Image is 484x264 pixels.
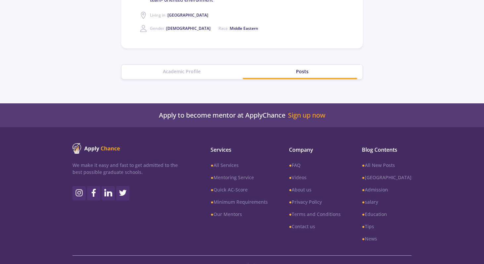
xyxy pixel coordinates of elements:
a: ●News [362,235,411,242]
a: ●salary [362,198,411,205]
a: ●Terms and Conditions [289,211,341,218]
b: ● [362,186,364,193]
b: ● [362,199,364,205]
b: ● [362,223,364,230]
span: Race : [218,26,258,31]
div: Academic Profile [121,68,242,75]
a: ●Mentoring Service [211,174,267,181]
span: [DEMOGRAPHIC_DATA] [166,26,211,31]
b: ● [289,162,292,168]
a: ●Videos [289,174,341,181]
img: ApplyChance logo [73,143,120,154]
b: ● [211,199,213,205]
span: Blog Contents [362,146,411,154]
a: ●Minimum Requirements [211,198,267,205]
span: [GEOGRAPHIC_DATA] [168,12,208,18]
a: ●All Services [211,162,267,169]
b: ● [211,186,213,193]
b: ● [362,236,364,242]
a: ●Education [362,211,411,218]
span: Gender : [150,26,211,31]
a: ●Privacy Policy [289,198,341,205]
a: ●Tips [362,223,411,230]
a: ●All New Posts [362,162,411,169]
b: ● [289,223,292,230]
b: ● [211,211,213,217]
span: Middle Eastern [230,26,258,31]
b: ● [289,199,292,205]
span: Living in : [150,12,208,18]
b: ● [362,162,364,168]
a: ●[GEOGRAPHIC_DATA] [362,174,411,181]
span: Company [289,146,341,154]
b: ● [362,211,364,217]
b: ● [289,186,292,193]
b: ● [211,162,213,168]
a: ●Admission [362,186,411,193]
a: ●Contact us [289,223,341,230]
a: ●About us [289,186,341,193]
div: Posts [242,68,363,75]
a: Sign up now [288,111,325,119]
p: We make it easy and fast to get admitted to the best possible graduate schools. [73,162,178,176]
span: Services [211,146,267,154]
b: ● [211,174,213,181]
a: ●Quick AC-Score [211,186,267,193]
b: ● [289,211,292,217]
b: ● [289,174,292,181]
a: ●FAQ [289,162,341,169]
b: ● [362,174,364,181]
a: ●Our Mentors [211,211,267,218]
